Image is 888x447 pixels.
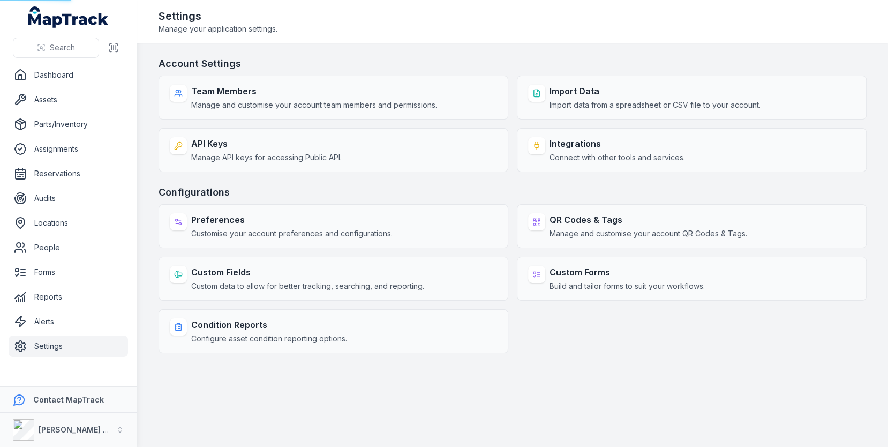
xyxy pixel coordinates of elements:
strong: Import Data [550,85,761,98]
span: Manage your application settings. [159,24,277,34]
span: Manage and customise your account team members and permissions. [191,100,437,110]
a: Forms [9,262,128,283]
strong: Custom Fields [191,266,424,279]
span: Import data from a spreadsheet or CSV file to your account. [550,100,761,110]
a: Reservations [9,163,128,184]
strong: Integrations [550,137,685,150]
span: Manage and customise your account QR Codes & Tags. [550,228,747,239]
strong: API Keys [191,137,342,150]
button: Search [13,38,99,58]
strong: Team Members [191,85,437,98]
span: Configure asset condition reporting options. [191,333,347,344]
a: Audits [9,188,128,209]
strong: [PERSON_NAME] Asset Maintenance [39,425,176,434]
a: Custom FieldsCustom data to allow for better tracking, searching, and reporting. [159,257,508,301]
span: Custom data to allow for better tracking, searching, and reporting. [191,281,424,292]
a: QR Codes & TagsManage and customise your account QR Codes & Tags. [517,204,867,248]
a: Locations [9,212,128,234]
span: Customise your account preferences and configurations. [191,228,393,239]
strong: Condition Reports [191,318,347,331]
a: Settings [9,336,128,357]
h3: Configurations [159,185,867,200]
a: IntegrationsConnect with other tools and services. [517,128,867,172]
span: Manage API keys for accessing Public API. [191,152,342,163]
strong: QR Codes & Tags [550,213,747,226]
a: Assets [9,89,128,110]
h2: Settings [159,9,277,24]
strong: Contact MapTrack [33,395,104,404]
a: Team MembersManage and customise your account team members and permissions. [159,76,508,120]
a: PreferencesCustomise your account preferences and configurations. [159,204,508,248]
a: Dashboard [9,64,128,86]
strong: Preferences [191,213,393,226]
h3: Account Settings [159,56,867,71]
span: Connect with other tools and services. [550,152,685,163]
a: Reports [9,286,128,308]
strong: Custom Forms [550,266,705,279]
a: People [9,237,128,258]
a: Custom FormsBuild and tailor forms to suit your workflows. [517,257,867,301]
span: Build and tailor forms to suit your workflows. [550,281,705,292]
span: Search [50,42,75,53]
a: MapTrack [28,6,109,28]
a: Alerts [9,311,128,332]
a: Assignments [9,138,128,160]
a: API KeysManage API keys for accessing Public API. [159,128,508,172]
a: Import DataImport data from a spreadsheet or CSV file to your account. [517,76,867,120]
a: Condition ReportsConfigure asset condition reporting options. [159,309,508,353]
a: Parts/Inventory [9,114,128,135]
